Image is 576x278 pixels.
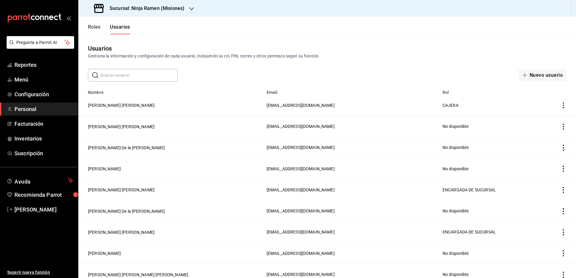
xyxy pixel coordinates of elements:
span: [EMAIL_ADDRESS][DOMAIN_NAME] [267,187,335,192]
button: [PERSON_NAME] [PERSON_NAME] [88,187,155,193]
button: [PERSON_NAME] De la [PERSON_NAME] [88,208,165,214]
th: Email [263,86,439,95]
div: Usuarios [88,44,112,53]
button: Pregunta a Parrot AI [7,36,74,49]
button: open_drawer_menu [66,16,71,20]
span: [EMAIL_ADDRESS][DOMAIN_NAME] [267,166,335,171]
button: actions [560,102,566,108]
span: CAJERA [443,103,459,108]
span: Recomienda Parrot [14,191,73,199]
span: Configuración [14,90,73,98]
button: [PERSON_NAME] [88,250,121,256]
button: [PERSON_NAME] [88,166,121,172]
span: Facturación [14,120,73,128]
span: [EMAIL_ADDRESS][DOMAIN_NAME] [267,230,335,234]
button: actions [560,145,566,151]
button: actions [560,124,566,130]
th: Rol [439,86,540,95]
span: Suscripción [14,149,73,157]
td: No disponible [439,243,540,264]
span: [EMAIL_ADDRESS][DOMAIN_NAME] [267,209,335,213]
span: ENCARGADA DE SUCURSAL [443,230,496,234]
button: Roles [88,24,100,34]
span: [EMAIL_ADDRESS][DOMAIN_NAME] [267,145,335,150]
span: [EMAIL_ADDRESS][DOMAIN_NAME] [267,103,335,108]
button: [PERSON_NAME] [PERSON_NAME] [88,229,155,235]
button: actions [560,229,566,235]
button: [PERSON_NAME] De la [PERSON_NAME] [88,145,165,151]
span: Ayuda [14,177,65,184]
input: Buscar usuario [101,69,178,81]
button: Nuevo usuario [519,69,566,82]
button: [PERSON_NAME] [PERSON_NAME] [PERSON_NAME] [88,272,188,278]
span: ENCARGADA DE SUCURSAL [443,187,496,192]
div: navigation tabs [88,24,130,34]
button: [PERSON_NAME] [PERSON_NAME] [88,102,155,108]
span: [EMAIL_ADDRESS][DOMAIN_NAME] [267,272,335,277]
td: No disponible [439,200,540,221]
button: Usuarios [110,24,130,34]
span: [PERSON_NAME] [14,205,73,214]
span: [EMAIL_ADDRESS][DOMAIN_NAME] [267,251,335,256]
button: actions [560,166,566,172]
th: Nombre [78,86,263,95]
td: No disponible [439,158,540,179]
span: Menú [14,76,73,84]
span: Reportes [14,61,73,69]
button: actions [560,272,566,278]
button: actions [560,208,566,214]
button: actions [560,187,566,193]
span: [EMAIL_ADDRESS][DOMAIN_NAME] [267,124,335,129]
h3: Sucursal: Ninja Ramen (Misiones) [105,5,184,12]
span: Inventarios [14,134,73,143]
span: Personal [14,105,73,113]
span: Sugerir nueva función [7,269,73,276]
td: No disponible [439,116,540,137]
td: No disponible [439,137,540,158]
div: Gestiona la información y configuración de cada usuario, incluyendo su rol, PIN, correo y otros p... [88,53,566,59]
button: [PERSON_NAME] [PERSON_NAME] [88,124,155,130]
button: actions [560,250,566,256]
a: Pregunta a Parrot AI [4,44,74,50]
span: Pregunta a Parrot AI [16,39,65,46]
